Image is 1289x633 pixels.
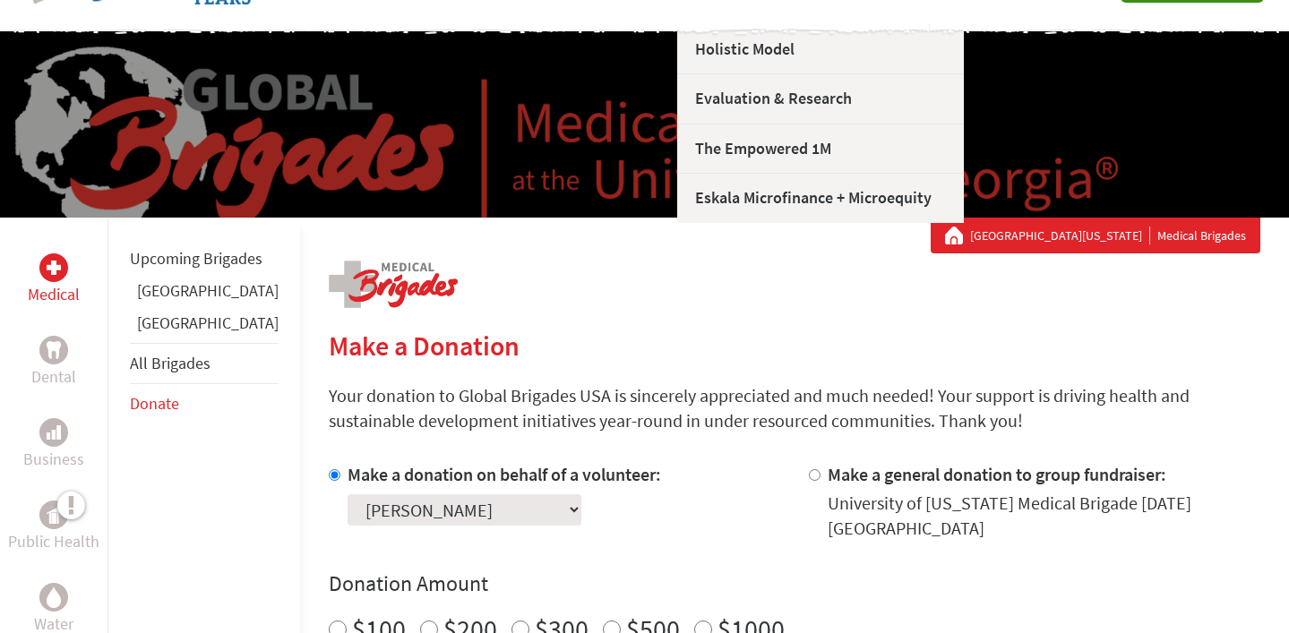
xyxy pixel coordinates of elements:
a: Eskala Microfinance + Microequity [677,173,964,223]
img: Medical [47,261,61,275]
a: DentalDental [31,336,76,389]
li: Upcoming Brigades [130,239,279,278]
div: Water [39,583,68,612]
a: Upcoming Brigades [130,248,262,269]
div: Business [39,418,68,447]
div: Medical Brigades [945,227,1246,244]
a: Holistic Model [677,24,964,74]
a: BusinessBusiness [23,418,84,472]
a: [GEOGRAPHIC_DATA] [137,312,279,333]
label: Make a general donation to group fundraiser: [828,463,1166,485]
li: Guatemala [130,311,279,343]
li: Ghana [130,278,279,311]
a: [GEOGRAPHIC_DATA] [137,280,279,301]
a: Donate [130,393,179,414]
img: Business [47,425,61,440]
img: Public Health [47,506,61,524]
div: Dental [39,336,68,364]
li: Donate [130,384,279,423]
li: All Brigades [130,343,279,384]
img: Dental [47,341,61,358]
p: Business [23,447,84,472]
a: The Empowered 1M [677,124,964,174]
label: Make a donation on behalf of a volunteer: [348,463,661,485]
div: University of [US_STATE] Medical Brigade [DATE] [GEOGRAPHIC_DATA] [828,491,1260,541]
h2: Make a Donation [329,329,1260,362]
h4: Donation Amount [329,569,1260,598]
p: Public Health [8,529,99,554]
img: Water [47,586,61,607]
div: Medical [39,253,68,282]
a: Evaluation & Research [677,73,964,124]
a: All Brigades [130,353,211,373]
p: Your donation to Global Brigades USA is sincerely appreciated and much needed! Your support is dr... [329,383,1260,433]
a: [GEOGRAPHIC_DATA][US_STATE] [970,227,1150,244]
a: Public HealthPublic Health [8,500,99,554]
img: logo-medical.png [329,261,458,308]
div: Public Health [39,500,68,529]
p: Dental [31,364,76,389]
a: MedicalMedical [28,253,80,307]
p: Medical [28,282,80,307]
